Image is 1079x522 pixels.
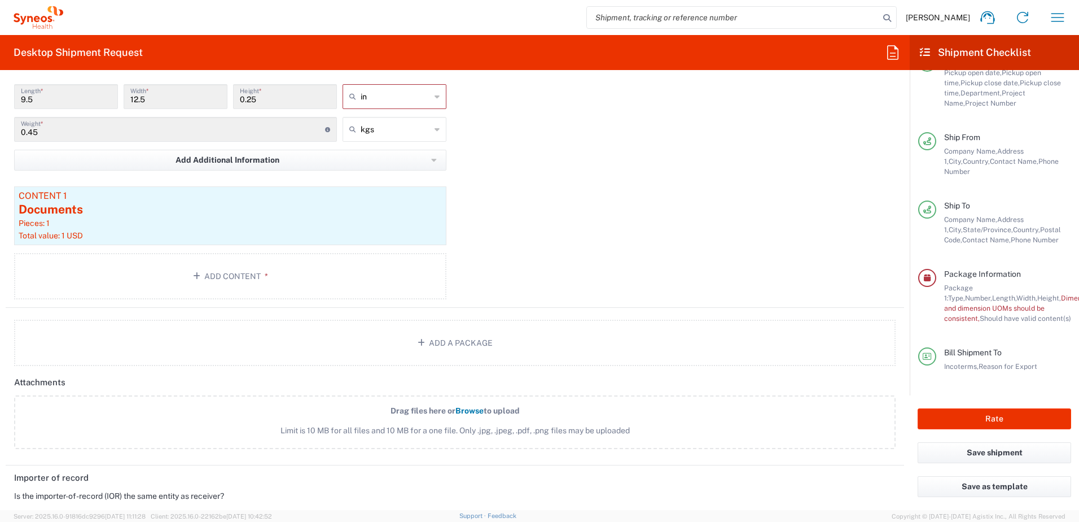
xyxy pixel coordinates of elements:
[965,294,992,302] span: Number,
[19,230,442,241] div: Total value: 1 USD
[105,513,146,520] span: [DATE] 11:11:28
[920,46,1031,59] h2: Shipment Checklist
[992,294,1016,302] span: Length,
[960,89,1002,97] span: Department,
[1011,236,1059,244] span: Phone Number
[963,157,990,166] span: Country,
[14,377,65,388] h2: Attachments
[459,512,488,519] a: Support
[944,284,973,302] span: Package 1:
[391,406,455,415] span: Drag files here or
[944,348,1002,357] span: Bill Shipment To
[14,513,146,520] span: Server: 2025.16.0-91816dc9296
[14,320,896,366] button: Add a Package
[944,269,1021,279] span: Package Information
[918,442,1071,463] button: Save shipment
[944,68,1002,77] span: Pickup open date,
[944,362,979,371] span: Incoterms,
[14,472,89,484] h2: Importer of record
[14,150,446,171] button: Add Additional Information
[19,191,442,201] div: Content 1
[962,236,1011,244] span: Contact Name,
[892,511,1065,521] span: Copyright © [DATE]-[DATE] Agistix Inc., All Rights Reserved
[14,491,441,501] div: Is the importer-of-record (IOR) the same entity as receiver?
[944,147,997,155] span: Company Name,
[1016,294,1037,302] span: Width,
[944,133,980,142] span: Ship From
[944,201,970,210] span: Ship To
[14,253,446,299] button: Add Content*
[949,157,963,166] span: City,
[484,406,520,415] span: to upload
[990,157,1038,166] span: Contact Name,
[39,425,871,437] span: Limit is 10 MB for all files and 10 MB for a one file. Only .jpg, .jpeg, .pdf, .png files may be ...
[14,46,143,59] h2: Desktop Shipment Request
[587,7,879,28] input: Shipment, tracking or reference number
[1013,225,1040,234] span: Country,
[906,12,970,23] span: [PERSON_NAME]
[949,225,963,234] span: City,
[151,513,272,520] span: Client: 2025.16.0-22162be
[980,314,1071,323] span: Should have valid content(s)
[948,294,965,302] span: Type,
[918,408,1071,429] button: Rate
[455,406,484,415] span: Browse
[19,218,442,228] div: Pieces: 1
[965,99,1016,107] span: Project Number
[979,362,1037,371] span: Reason for Export
[488,512,516,519] a: Feedback
[19,201,442,218] div: Documents
[944,215,997,224] span: Company Name,
[963,225,1013,234] span: State/Province,
[918,476,1071,497] button: Save as template
[226,513,272,520] span: [DATE] 10:42:52
[1037,294,1061,302] span: Height,
[176,155,279,166] span: Add Additional Information
[960,79,1020,87] span: Pickup close date,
